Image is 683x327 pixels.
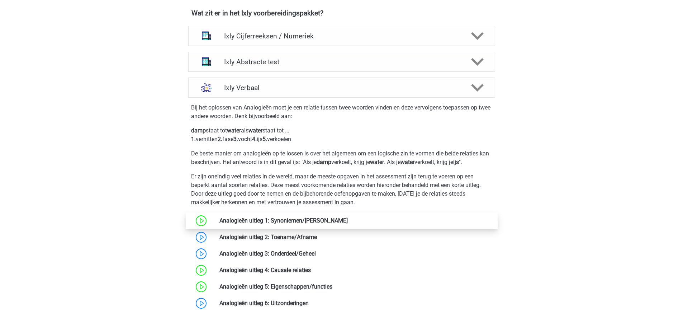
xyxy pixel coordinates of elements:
[233,136,238,143] b: 3.
[224,32,459,40] h4: Ixly Cijferreeksen / Numeriek
[191,136,196,143] b: 1.
[214,299,495,308] div: Analogieën uitleg 6: Uitzonderingen
[191,172,492,207] p: Er zijn oneindig veel relaties in de wereld, maar de meeste opgaven in het assessment zijn terug ...
[214,249,495,258] div: Analogieën uitleg 3: Onderdeel/Geheel
[224,84,459,92] h4: Ixly Verbaal
[214,233,495,242] div: Analogieën uitleg 2: Toename/Afname
[370,159,384,165] b: water
[191,149,492,167] p: De beste manier om analogieën op te lossen is over het algemeen om een logische zin te vormen die...
[248,127,262,134] b: water
[224,58,459,66] h4: Ixly Abstracte test
[453,159,459,165] b: ijs
[185,52,498,72] a: abstracte matrices Ixly Abstracte test
[185,26,498,46] a: cijferreeksen Ixly Cijferreeksen / Numeriek
[197,78,216,97] img: analogieen
[400,159,414,165] b: water
[191,103,492,121] p: Bij het oplossen van Analogieën moet je een relatie tussen twee woorden vinden en deze vervolgens...
[214,216,495,225] div: Analogieën uitleg 1: Synoniemen/[PERSON_NAME]
[214,266,495,275] div: Analogieën uitleg 4: Causale relaties
[197,52,216,71] img: abstracte matrices
[191,127,206,134] b: damp
[191,126,492,144] p: staat tot als staat tot ... verhitten fase vocht ijs verkoelen
[197,27,216,45] img: cijferreeksen
[185,78,498,98] a: analogieen Ixly Verbaal
[191,9,492,17] h4: Wat zit er in het Ixly voorbereidingspakket?
[252,136,257,143] b: 4.
[227,127,241,134] b: water
[262,136,267,143] b: 5.
[214,282,495,291] div: Analogieën uitleg 5: Eigenschappen/functies
[317,159,331,165] b: damp
[218,136,222,143] b: 2.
